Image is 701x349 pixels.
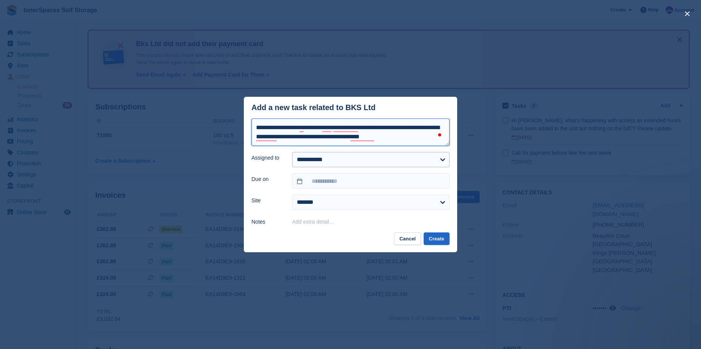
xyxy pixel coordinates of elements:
[251,175,283,183] label: Due on
[424,232,450,245] button: Create
[251,218,283,226] label: Notes
[251,118,450,146] textarea: To enrich screen reader interactions, please activate Accessibility in Grammarly extension settings
[681,8,693,20] button: close
[251,197,283,205] label: Site
[251,154,283,162] label: Assigned to
[394,232,421,245] button: Cancel
[292,219,334,225] button: Add extra detail…
[251,103,376,112] div: Add a new task related to BKS Ltd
